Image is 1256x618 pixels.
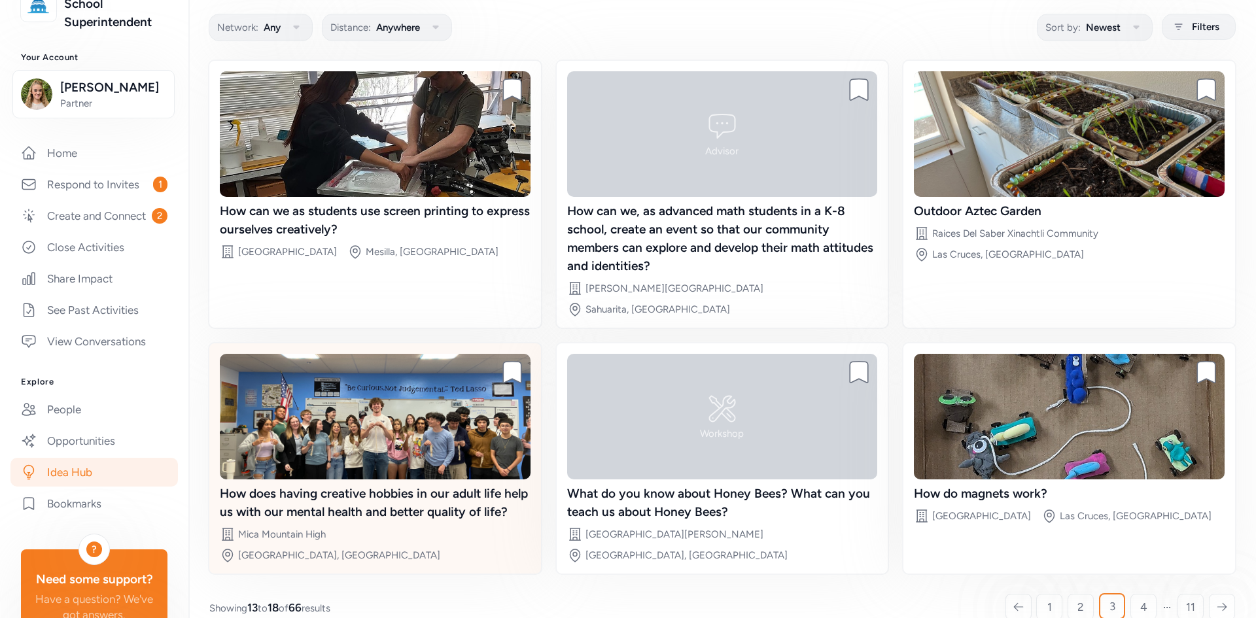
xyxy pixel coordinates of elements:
a: Home [10,139,178,167]
div: Workshop [700,427,744,440]
div: Need some support? [31,570,157,589]
span: 2 [152,208,167,224]
div: [GEOGRAPHIC_DATA][PERSON_NAME] [585,528,763,541]
a: Opportunities [10,426,178,455]
div: How can we as students use screen printing to express ourselves creatively? [220,202,531,239]
a: Idea Hub [10,458,178,487]
span: 11 [1186,599,1195,615]
span: Sort by: [1045,20,1081,35]
button: Sort by:Newest [1037,14,1153,41]
a: People [10,395,178,424]
span: 2 [1077,599,1084,615]
div: Las Cruces, [GEOGRAPHIC_DATA] [932,248,1084,261]
div: How does having creative hobbies in our adult life help us with our mental health and better qual... [220,485,531,521]
span: Showing to of results [209,600,330,615]
span: Newest [1086,20,1121,35]
div: Outdoor Aztec Garden [914,202,1225,220]
div: [GEOGRAPHIC_DATA] [238,245,337,258]
span: [PERSON_NAME] [60,78,166,97]
span: 1 [1047,599,1052,615]
a: Share Impact [10,264,178,293]
div: [GEOGRAPHIC_DATA], [GEOGRAPHIC_DATA] [238,549,440,562]
span: Anywhere [376,20,420,35]
a: Respond to Invites1 [10,170,178,199]
span: Network: [217,20,258,35]
a: See Past Activities [10,296,178,324]
button: Network:Any [209,14,313,41]
div: Raices Del Saber Xinachtli Community [932,227,1098,240]
div: Las Cruces, [GEOGRAPHIC_DATA] [1060,509,1212,523]
div: What do you know about Honey Bees? What can you teach us about Honey Bees? [567,485,878,521]
img: image [220,71,531,197]
span: Partner [60,97,166,110]
h3: Explore [21,377,167,387]
span: 18 [268,601,279,614]
span: 3 [1109,598,1115,614]
a: Create and Connect2 [10,201,178,230]
h3: Your Account [21,52,167,63]
span: 4 [1140,599,1147,615]
span: Any [264,20,281,35]
span: Filters [1192,19,1219,35]
button: [PERSON_NAME]Partner [12,70,175,118]
span: 66 [288,601,302,614]
div: Mica Mountain High [238,528,326,541]
a: Bookmarks [10,489,178,518]
a: View Conversations [10,327,178,356]
span: Distance: [330,20,371,35]
img: image [914,71,1225,197]
div: [GEOGRAPHIC_DATA] [932,509,1031,523]
div: [GEOGRAPHIC_DATA], [GEOGRAPHIC_DATA] [585,549,788,562]
span: 13 [247,601,258,614]
img: image [914,354,1225,479]
a: Close Activities [10,233,178,262]
span: 1 [153,177,167,192]
div: Mesilla, [GEOGRAPHIC_DATA] [366,245,498,258]
div: Sahuarita, [GEOGRAPHIC_DATA] [585,303,730,316]
img: image [220,354,531,479]
div: Advisor [705,145,739,158]
div: How do magnets work? [914,485,1225,503]
div: How can we, as advanced math students in a K-8 school, create an event so that our community memb... [567,202,878,275]
button: Distance:Anywhere [322,14,452,41]
div: [PERSON_NAME][GEOGRAPHIC_DATA] [585,282,763,295]
div: ? [86,541,102,557]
